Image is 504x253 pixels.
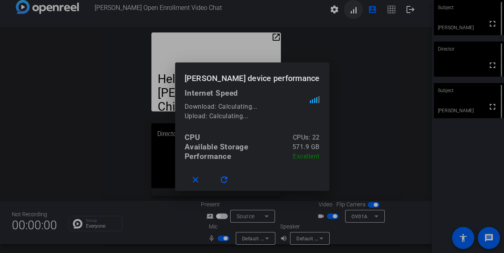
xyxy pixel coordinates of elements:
[185,111,310,121] div: Upload: Calculating...
[185,142,248,152] div: Available Storage
[185,102,310,111] div: Download: Calculating...
[293,133,320,142] div: CPUs: 22
[293,152,320,161] div: Excellent
[175,62,329,88] h1: [PERSON_NAME] device performance
[191,175,200,185] mat-icon: close
[185,152,231,161] div: Performance
[219,175,229,185] mat-icon: refresh
[185,89,320,98] div: Internet Speed
[185,133,200,142] div: CPU
[292,142,320,152] div: 571.9 GB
